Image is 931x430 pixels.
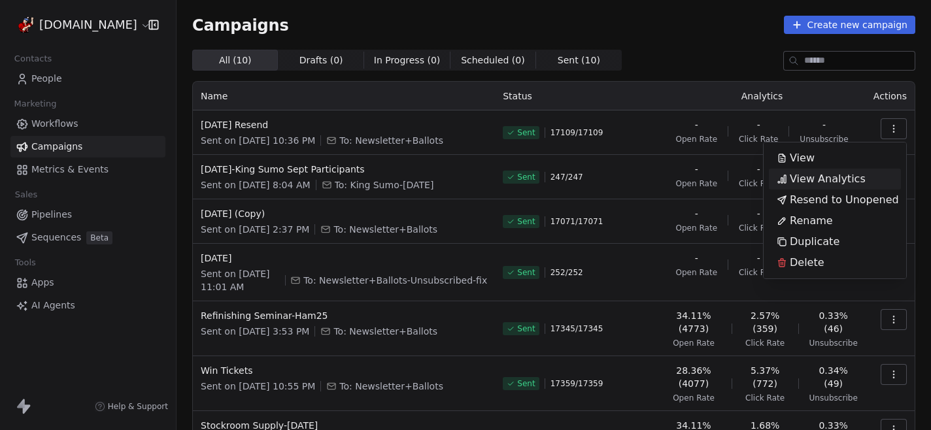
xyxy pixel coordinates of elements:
[769,148,901,273] div: Suggestions
[790,255,824,271] span: Delete
[790,150,815,166] span: View
[790,234,839,250] span: Duplicate
[790,171,866,187] span: View Analytics
[790,192,899,208] span: Resend to Unopened
[790,213,833,229] span: Rename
